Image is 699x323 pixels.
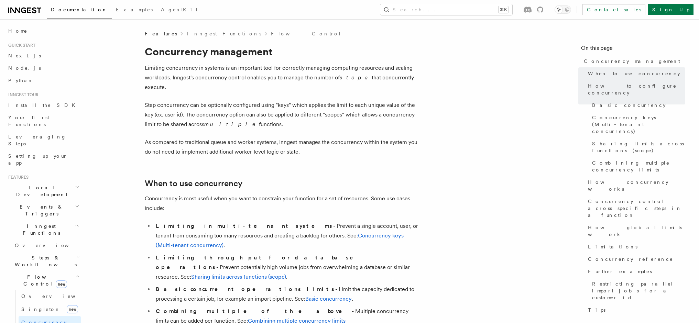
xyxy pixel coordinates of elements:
[145,45,420,58] h1: Concurrency management
[112,2,157,19] a: Examples
[187,30,261,37] a: Inngest Functions
[6,99,81,111] a: Install the SDK
[588,179,685,192] span: How concurrency works
[12,254,77,268] span: Steps & Workflows
[585,241,685,253] a: Limitations
[6,181,81,201] button: Local Development
[585,67,685,80] a: When to use concurrency
[19,302,81,316] a: Singletonnew
[6,111,81,131] a: Your first Functions
[116,7,153,12] span: Examples
[8,53,41,58] span: Next.js
[588,268,652,275] span: Further examples
[589,137,685,157] a: Sharing limits across functions (scope)
[588,82,685,96] span: How to configure concurrency
[19,290,81,302] a: Overview
[156,308,352,314] strong: Combining multiple of the above
[581,44,685,55] h4: On this page
[589,99,685,111] a: Basic concurrency
[161,7,197,12] span: AgentKit
[585,221,685,241] a: How global limits work
[8,78,33,83] span: Python
[6,62,81,74] a: Node.js
[589,278,685,304] a: Restricting parallel import jobs for a customer id
[51,7,108,12] span: Documentation
[648,4,693,15] a: Sign Up
[592,102,666,109] span: Basic concurrency
[585,80,685,99] a: How to configure concurrency
[154,221,420,250] li: - Prevent a single account, user, or tenant from consuming too many resources and creating a back...
[582,4,645,15] a: Contact sales
[8,115,49,127] span: Your first Functions
[6,92,39,98] span: Inngest tour
[588,70,680,77] span: When to use concurrency
[592,140,685,154] span: Sharing limits across functions (scope)
[8,134,66,146] span: Leveraging Steps
[145,137,420,157] p: As compared to traditional queue and worker systems, Inngest manages the concurrency within the s...
[204,121,259,127] em: multiple
[8,102,79,108] span: Install the SDK
[12,252,81,271] button: Steps & Workflows
[380,4,512,15] button: Search...⌘K
[8,65,41,71] span: Node.js
[588,224,685,238] span: How global limits work
[589,111,685,137] a: Concurrency keys (Multi-tenant concurrency)
[21,307,61,312] span: Singleton
[145,63,420,92] p: Limiting concurrency in systems is an important tool for correctly managing computing resources a...
[145,179,242,188] a: When to use concurrency
[156,254,363,270] strong: Limiting throughput for database operations
[340,74,372,81] em: steps
[8,153,67,166] span: Setting up your app
[156,286,335,292] strong: Basic concurrent operations limits
[6,25,81,37] a: Home
[585,304,685,316] a: Tips
[6,43,35,48] span: Quick start
[584,58,680,65] span: Concurrency management
[145,30,177,37] span: Features
[56,280,67,288] span: new
[585,253,685,265] a: Concurrency reference
[6,201,81,220] button: Events & Triggers
[6,150,81,169] a: Setting up your app
[588,256,673,263] span: Concurrency reference
[589,157,685,176] a: Combining multiple concurrency limits
[8,27,28,34] span: Home
[592,280,685,301] span: Restricting parallel import jobs for a customer id
[588,198,685,219] span: Concurrency control across specific steps in a function
[154,285,420,304] li: - Limit the capacity dedicated to processing a certain job, for example an import pipeline. See: .
[6,131,81,150] a: Leveraging Steps
[157,2,201,19] a: AgentKit
[581,55,685,67] a: Concurrency management
[588,307,605,313] span: Tips
[15,243,86,248] span: Overview
[12,239,81,252] a: Overview
[499,6,508,13] kbd: ⌘K
[585,195,685,221] a: Concurrency control across specific steps in a function
[47,2,112,19] a: Documentation
[6,175,29,180] span: Features
[6,203,75,217] span: Events & Triggers
[592,114,685,135] span: Concurrency keys (Multi-tenant concurrency)
[145,194,420,213] p: Concurrency is most useful when you want to constrain your function for a set of resources. Some ...
[156,223,333,229] strong: Limiting in multi-tenant systems
[585,265,685,278] a: Further examples
[305,296,352,302] a: Basic concurrency
[154,253,420,282] li: - Prevent potentially high volume jobs from overwhelming a database or similar resource. See: .
[6,49,81,62] a: Next.js
[145,100,420,129] p: Step concurrency can be optionally configured using "keys" which applies the limit to each unique...
[555,5,571,14] button: Toggle dark mode
[592,159,685,173] span: Combining multiple concurrency limits
[6,74,81,87] a: Python
[588,243,637,250] span: Limitations
[67,305,78,313] span: new
[585,176,685,195] a: How concurrency works
[6,220,81,239] button: Inngest Functions
[21,293,92,299] span: Overview
[6,184,75,198] span: Local Development
[6,223,74,236] span: Inngest Functions
[271,30,341,37] a: Flow Control
[12,274,76,287] span: Flow Control
[12,271,81,290] button: Flow Controlnew
[191,274,286,280] a: Sharing limits across functions (scope)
